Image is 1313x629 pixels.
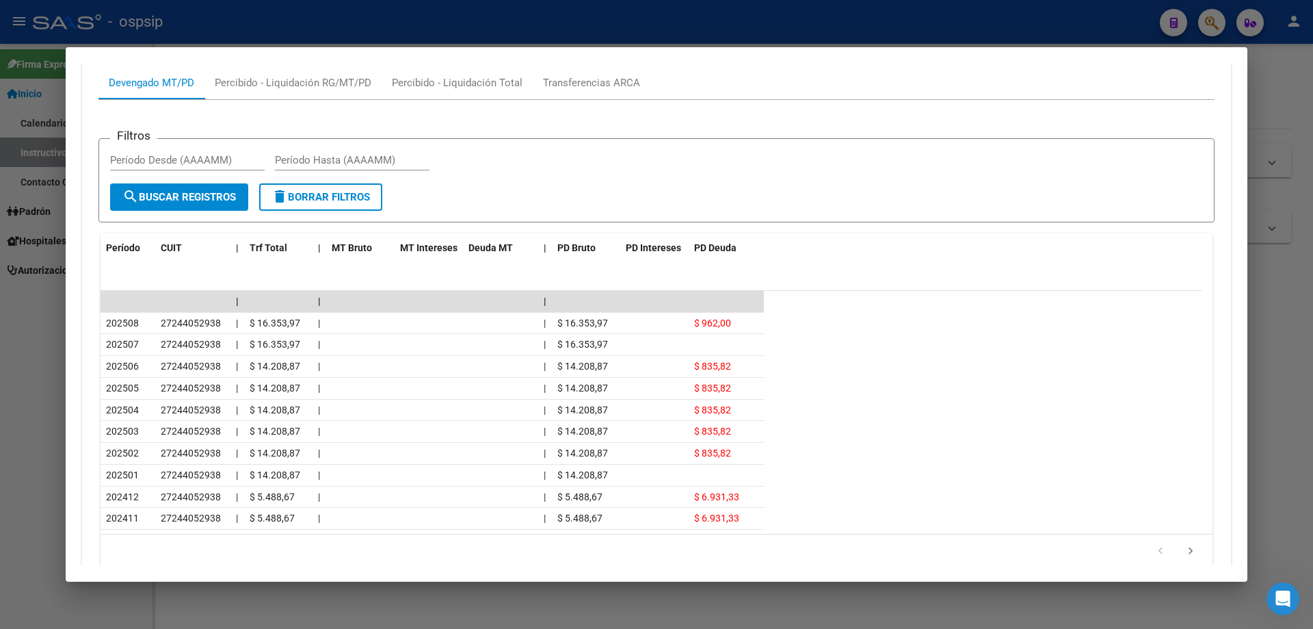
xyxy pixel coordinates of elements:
[106,383,139,394] span: 202505
[215,75,371,90] div: Percibido - Liquidación RG/MT/PD
[106,242,140,253] span: Período
[544,426,546,437] span: |
[236,426,238,437] span: |
[161,470,221,480] span: 27244052938
[236,318,238,329] span: |
[392,75,522,90] div: Percibido - Liquidación Total
[1266,582,1299,615] iframe: Intercom live chat
[544,513,546,524] span: |
[106,361,139,372] span: 202506
[161,513,221,524] span: 27244052938
[250,405,300,415] span: $ 14.208,87
[318,296,321,307] span: |
[557,426,608,437] span: $ 14.208,87
[106,470,139,480] span: 202501
[244,233,313,263] datatable-header-cell: Trf Total
[236,470,238,480] span: |
[236,383,238,394] span: |
[332,242,372,253] span: MT Bruto
[250,339,300,350] span: $ 16.353,97
[694,318,731,329] span: $ 962,00
[161,318,221,329] span: 27244052938
[694,491,739,502] span: $ 6.931,33
[1148,544,1173,559] a: go to previous page
[318,470,320,480] span: |
[122,188,139,205] mat-icon: search
[318,339,320,350] span: |
[544,491,546,502] span: |
[236,296,239,307] span: |
[694,448,731,459] span: $ 835,82
[250,470,300,480] span: $ 14.208,87
[318,318,320,329] span: |
[236,339,238,350] span: |
[543,75,640,90] div: Transferencias ARCA
[106,318,139,329] span: 202508
[318,383,320,394] span: |
[101,233,155,263] datatable-header-cell: Período
[544,339,546,350] span: |
[106,491,139,502] span: 202412
[161,383,221,394] span: 27244052938
[544,448,546,459] span: |
[694,513,739,524] span: $ 6.931,33
[236,491,238,502] span: |
[318,361,320,372] span: |
[250,242,287,253] span: Trf Total
[400,242,457,253] span: MT Intereses
[544,383,546,394] span: |
[161,405,221,415] span: 27244052938
[557,470,608,480] span: $ 14.208,87
[110,183,248,211] button: Buscar Registros
[161,426,221,437] span: 27244052938
[557,339,608,350] span: $ 16.353,97
[236,448,238,459] span: |
[236,242,239,253] span: |
[250,513,295,524] span: $ 5.488,67
[318,491,320,502] span: |
[236,405,238,415] span: |
[106,448,139,459] span: 202502
[250,318,300,329] span: $ 16.353,97
[463,233,538,263] datatable-header-cell: Deuda MT
[694,361,731,372] span: $ 835,82
[538,233,552,263] datatable-header-cell: |
[161,491,221,502] span: 27244052938
[689,233,764,263] datatable-header-cell: PD Deuda
[544,361,546,372] span: |
[557,448,608,459] span: $ 14.208,87
[161,361,221,372] span: 27244052938
[557,383,608,394] span: $ 14.208,87
[250,491,295,502] span: $ 5.488,67
[544,318,546,329] span: |
[1178,544,1204,559] a: go to next page
[250,361,300,372] span: $ 14.208,87
[259,183,382,211] button: Borrar Filtros
[544,296,546,307] span: |
[544,405,546,415] span: |
[110,128,157,143] h3: Filtros
[236,513,238,524] span: |
[271,191,370,203] span: Borrar Filtros
[318,426,320,437] span: |
[250,426,300,437] span: $ 14.208,87
[106,426,139,437] span: 202503
[109,75,194,90] div: Devengado MT/PD
[318,513,320,524] span: |
[557,491,602,502] span: $ 5.488,67
[626,242,681,253] span: PD Intereses
[557,318,608,329] span: $ 16.353,97
[271,188,288,205] mat-icon: delete
[106,339,139,350] span: 202507
[122,191,236,203] span: Buscar Registros
[236,361,238,372] span: |
[161,448,221,459] span: 27244052938
[694,405,731,415] span: $ 835,82
[250,383,300,394] span: $ 14.208,87
[318,448,320,459] span: |
[161,242,182,253] span: CUIT
[155,233,230,263] datatable-header-cell: CUIT
[694,242,737,253] span: PD Deuda
[250,448,300,459] span: $ 14.208,87
[106,405,139,415] span: 202504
